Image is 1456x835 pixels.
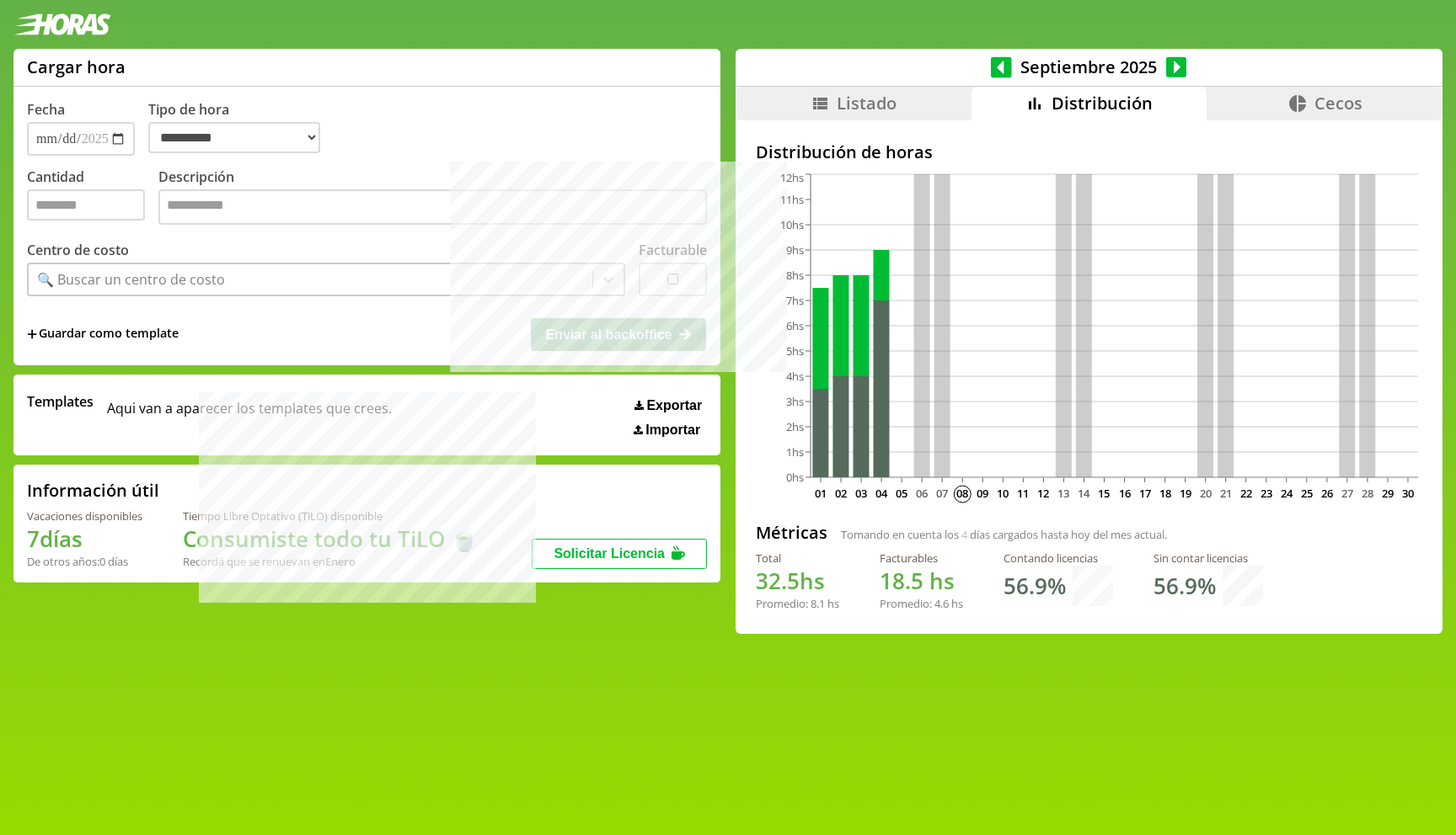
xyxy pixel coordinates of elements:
input: Cantidad [27,189,145,221]
tspan: 4hs [786,369,804,384]
text: 13 [1057,486,1069,501]
tspan: 10hs [780,217,804,232]
h2: Distribución de horas [756,141,1422,163]
span: Tomando en cuenta los días cargados hasta hoy del mes actual. [841,527,1167,542]
div: Promedio: hs [880,596,963,611]
h1: Consumiste todo tu TiLO 🍵 [183,524,478,554]
span: +Guardar como template [27,325,179,343]
span: Aqui van a aparecer los templates que crees. [107,392,392,438]
span: Listado [837,92,897,114]
div: Recordá que se renuevan en [183,554,478,569]
span: Cecos [1314,92,1362,114]
text: 23 [1261,486,1272,501]
div: Facturables [880,550,963,566]
tspan: 12hs [780,170,804,185]
label: Descripción [158,168,707,229]
div: Tiempo Libre Optativo (TiLO) disponible [183,508,478,524]
label: Facturable [639,241,707,259]
text: 16 [1118,486,1130,501]
tspan: 9hs [786,242,804,258]
text: 21 [1219,486,1231,501]
span: Importar [645,423,700,438]
text: 11 [1017,486,1029,501]
tspan: 1hs [786,444,804,460]
label: Fecha [27,100,65,119]
text: 19 [1179,486,1191,501]
h1: hs [880,566,963,596]
img: logotipo [13,13,111,35]
text: 08 [956,486,968,501]
span: 4 [961,527,967,542]
h2: Información útil [27,479,159,502]
div: Total [756,550,839,566]
text: 07 [936,486,948,501]
div: De otros años: 0 días [27,554,142,569]
text: 15 [1098,486,1110,501]
label: Centro de costo [27,241,129,259]
text: 25 [1301,486,1313,501]
div: Contando licencias [1004,550,1113,566]
text: 01 [815,486,827,501]
text: 22 [1240,486,1252,501]
tspan: 8hs [786,268,804,283]
span: 8.1 [811,596,825,611]
span: + [27,325,37,343]
label: Cantidad [27,168,158,229]
text: 12 [1037,486,1049,501]
span: Solicitar Licencia [554,546,665,561]
text: 10 [997,486,1009,501]
text: 09 [977,486,988,501]
text: 24 [1281,486,1293,501]
span: Distribución [1052,92,1153,114]
tspan: 0hs [786,470,804,485]
text: 04 [875,486,888,501]
text: 03 [855,486,867,501]
text: 17 [1138,486,1150,501]
tspan: 3hs [786,394,804,409]
text: 20 [1199,486,1211,501]
span: Septiembre 2025 [1012,56,1166,78]
b: Enero [325,554,356,569]
h1: Cargar hora [27,56,126,78]
h2: Métricas [756,521,827,544]
select: Tipo de hora [148,122,320,153]
div: Promedio: hs [756,596,839,611]
tspan: 2hs [786,419,804,434]
span: 18.5 [880,566,923,596]
span: Templates [27,392,94,411]
text: 30 [1402,486,1414,501]
text: 02 [835,486,847,501]
text: 18 [1159,486,1170,501]
text: 06 [916,486,928,501]
h1: 56.9 % [1154,571,1216,601]
div: Vacaciones disponibles [27,508,142,524]
tspan: 11hs [780,192,804,207]
text: 05 [896,486,907,501]
textarea: Descripción [158,189,707,225]
div: 🔍 Buscar un centro de costo [37,270,225,289]
div: Sin contar licencias [1154,550,1263,566]
text: 14 [1078,486,1090,501]
span: 32.5 [756,566,800,596]
text: 29 [1382,486,1394,501]
h1: hs [756,566,839,596]
tspan: 7hs [786,293,804,308]
tspan: 5hs [786,343,804,359]
tspan: 6hs [786,318,804,333]
span: 4.6 [934,596,949,611]
label: Tipo de hora [148,100,334,156]
span: Exportar [646,398,702,413]
h1: 56.9 % [1004,571,1066,601]
h1: 7 días [27,524,142,554]
button: Exportar [629,397,707,414]
button: Solicitar Licencia [532,539,707,569]
text: 26 [1321,486,1333,501]
text: 28 [1362,486,1373,501]
text: 27 [1341,486,1353,501]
